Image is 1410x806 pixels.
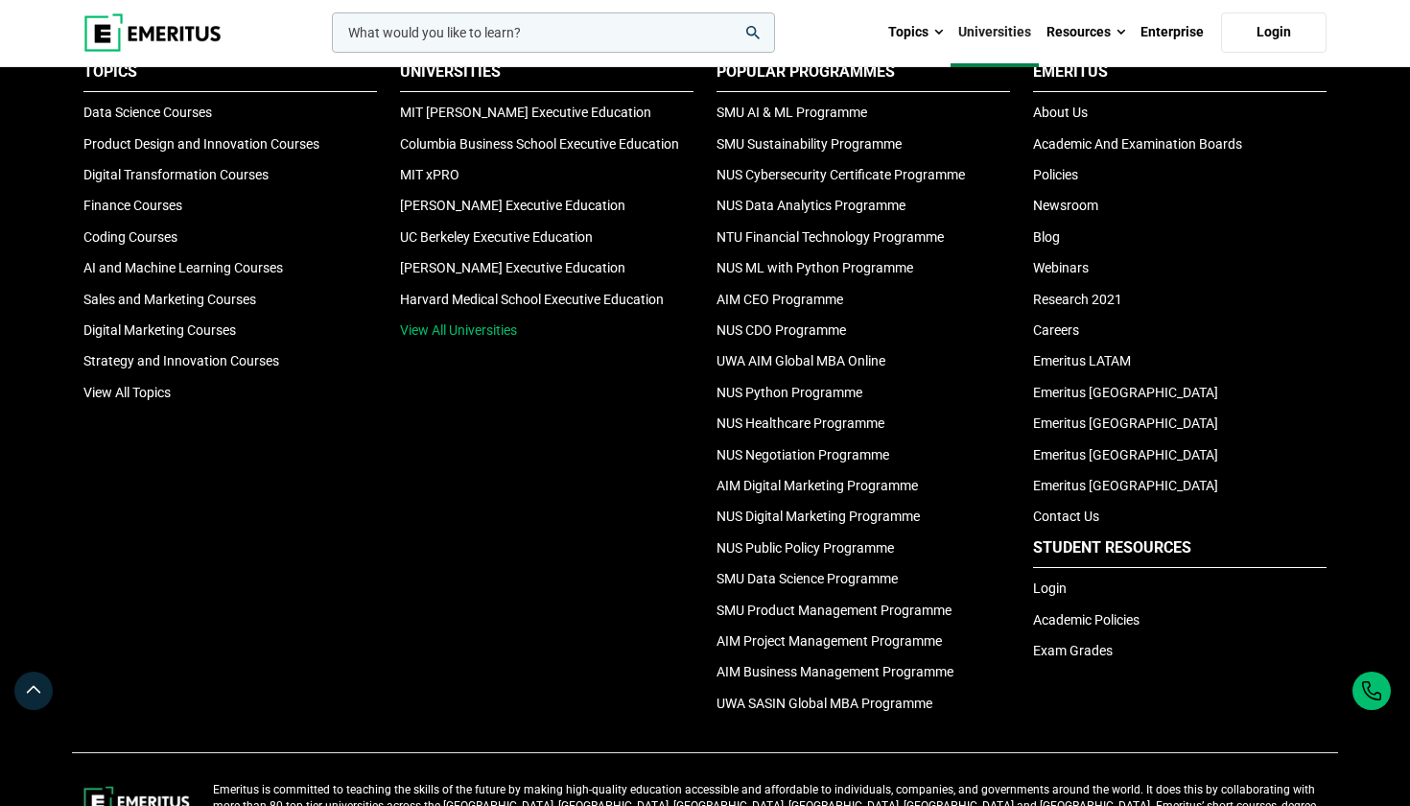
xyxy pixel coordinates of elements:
a: NUS ML with Python Programme [717,260,913,275]
a: NUS Python Programme [717,385,862,400]
a: Newsroom [1033,198,1098,213]
a: [PERSON_NAME] Executive Education [400,260,625,275]
a: Sales and Marketing Courses [83,292,256,307]
a: Data Science Courses [83,105,212,120]
a: Login [1221,12,1327,53]
a: Login [1033,581,1067,596]
a: NUS Digital Marketing Programme [717,509,920,524]
a: NUS CDO Programme [717,322,846,338]
a: Emeritus [GEOGRAPHIC_DATA] [1033,447,1218,462]
a: Blog [1033,229,1060,245]
a: SMU Data Science Programme [717,571,898,586]
a: Digital Marketing Courses [83,322,236,338]
a: SMU Sustainability Programme [717,136,902,152]
a: UWA AIM Global MBA Online [717,353,885,368]
a: SMU Product Management Programme [717,603,952,618]
a: UC Berkeley Executive Education [400,229,593,245]
a: Emeritus [GEOGRAPHIC_DATA] [1033,478,1218,493]
a: Exam Grades [1033,643,1113,658]
a: View All Topics [83,385,171,400]
a: About Us [1033,105,1088,120]
a: [PERSON_NAME] Executive Education [400,198,625,213]
a: NUS Negotiation Programme [717,447,889,462]
a: MIT [PERSON_NAME] Executive Education [400,105,651,120]
a: Research 2021 [1033,292,1122,307]
a: Webinars [1033,260,1089,275]
a: NUS Cybersecurity Certificate Programme [717,167,965,182]
a: UWA SASIN Global MBA Programme [717,696,932,711]
a: NUS Public Policy Programme [717,540,894,556]
a: NUS Data Analytics Programme [717,198,905,213]
a: NTU Financial Technology Programme [717,229,944,245]
a: NUS Healthcare Programme [717,415,884,431]
a: Columbia Business School Executive Education [400,136,679,152]
a: Careers [1033,322,1079,338]
a: Academic And Examination Boards [1033,136,1242,152]
a: Strategy and Innovation Courses [83,353,279,368]
a: Digital Transformation Courses [83,167,269,182]
a: Harvard Medical School Executive Education [400,292,664,307]
input: woocommerce-product-search-field-0 [332,12,775,53]
a: Emeritus [GEOGRAPHIC_DATA] [1033,415,1218,431]
a: View All Universities [400,322,517,338]
a: Contact Us [1033,509,1099,524]
a: MIT xPRO [400,167,459,182]
a: Finance Courses [83,198,182,213]
a: AIM Business Management Programme [717,664,953,679]
a: AIM Digital Marketing Programme [717,478,918,493]
a: AI and Machine Learning Courses [83,260,283,275]
a: AIM CEO Programme [717,292,843,307]
a: SMU AI & ML Programme [717,105,867,120]
a: Academic Policies [1033,612,1140,628]
a: Coding Courses [83,229,177,245]
a: Emeritus LATAM [1033,353,1131,368]
a: AIM Project Management Programme [717,633,942,649]
a: Emeritus [GEOGRAPHIC_DATA] [1033,385,1218,400]
a: Policies [1033,167,1078,182]
a: Product Design and Innovation Courses [83,136,319,152]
